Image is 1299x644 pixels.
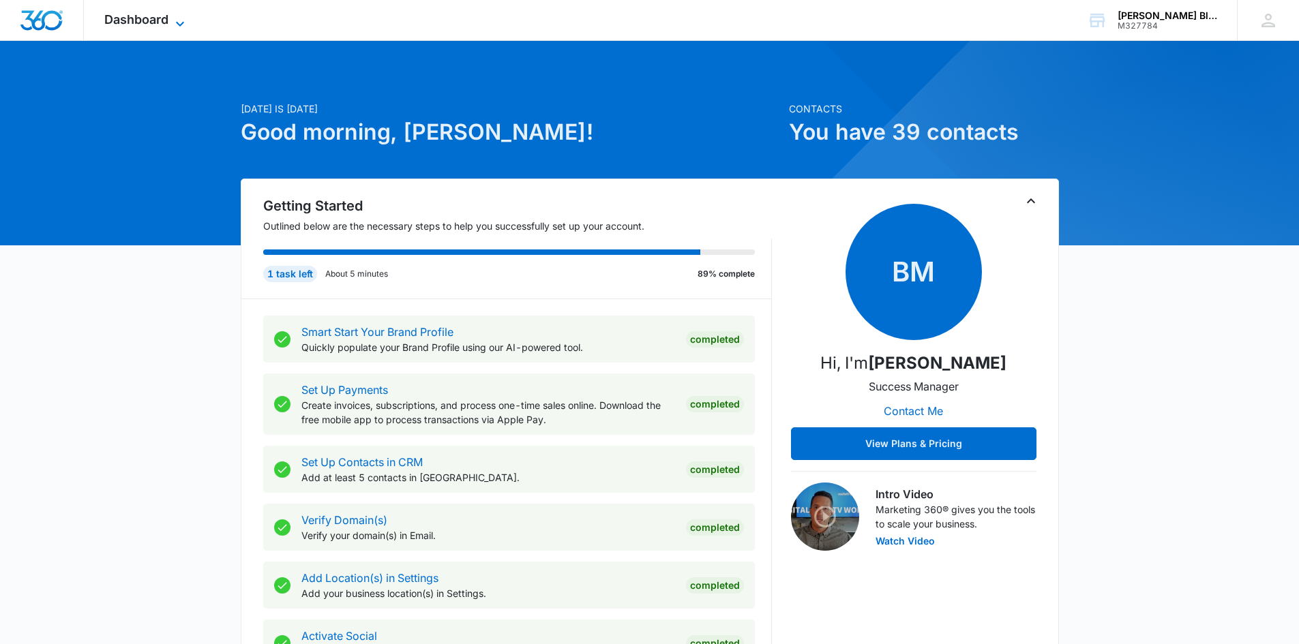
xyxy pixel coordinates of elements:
p: Hi, I'm [820,351,1006,375]
p: Add at least 5 contacts in [GEOGRAPHIC_DATA]. [301,470,675,485]
a: Smart Start Your Brand Profile [301,325,453,339]
div: account id [1118,21,1217,31]
div: Completed [686,331,744,348]
p: Marketing 360® gives you the tools to scale your business. [876,502,1036,531]
div: Completed [686,396,744,412]
h1: Good morning, [PERSON_NAME]! [241,116,781,149]
button: View Plans & Pricing [791,427,1036,460]
p: [DATE] is [DATE] [241,102,781,116]
p: Add your business location(s) in Settings. [301,586,675,600]
div: Completed [686,461,744,478]
a: Set Up Payments [301,383,388,397]
button: Toggle Collapse [1023,193,1039,209]
button: Watch Video [876,536,935,546]
p: Create invoices, subscriptions, and process one-time sales online. Download the free mobile app t... [301,398,675,427]
div: Completed [686,519,744,536]
span: BM [846,204,982,340]
h1: You have 39 contacts [789,116,1059,149]
p: Contacts [789,102,1059,116]
div: account name [1118,10,1217,21]
strong: [PERSON_NAME] [868,353,1006,373]
div: 1 task left [263,266,317,282]
p: Success Manager [869,378,959,395]
p: About 5 minutes [325,268,388,280]
p: Verify your domain(s) in Email. [301,528,675,542]
p: Outlined below are the necessary steps to help you successfully set up your account. [263,219,772,233]
a: Add Location(s) in Settings [301,571,438,585]
h2: Getting Started [263,196,772,216]
a: Set Up Contacts in CRM [301,455,423,469]
button: Contact Me [870,395,957,427]
img: Intro Video [791,482,859,551]
a: Activate Social [301,629,377,643]
p: Quickly populate your Brand Profile using our AI-powered tool. [301,340,675,354]
h3: Intro Video [876,486,1036,502]
p: 89% complete [698,268,755,280]
a: Verify Domain(s) [301,513,387,527]
div: Completed [686,577,744,594]
span: Dashboard [104,12,168,27]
